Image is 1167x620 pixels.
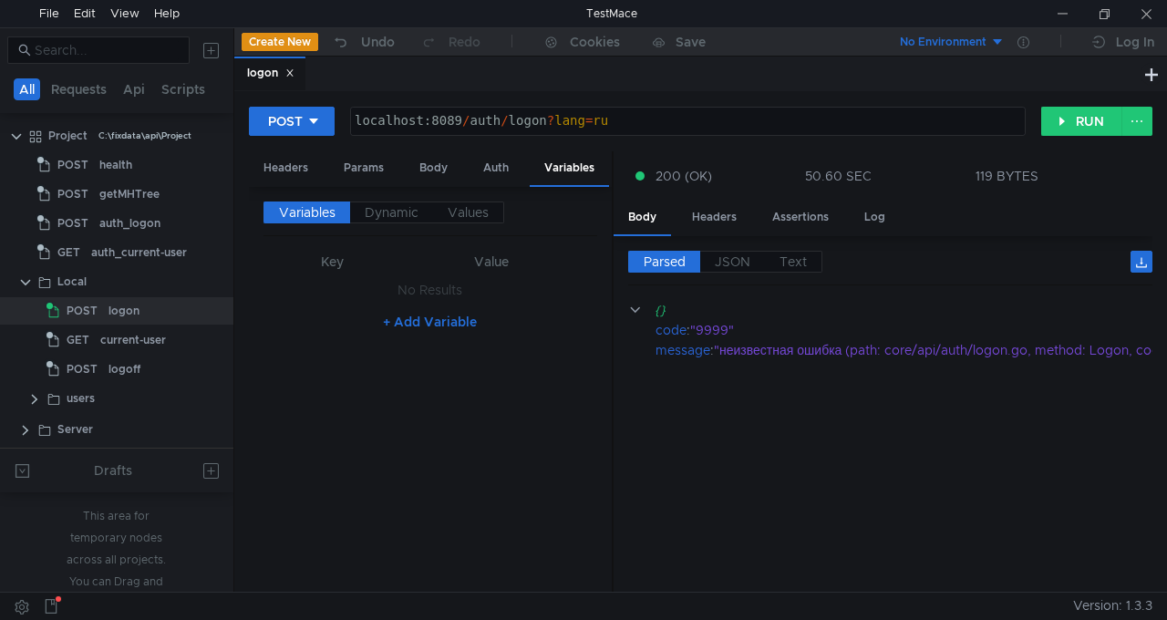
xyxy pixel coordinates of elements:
[329,151,398,185] div: Params
[318,28,408,56] button: Undo
[448,204,489,221] span: Values
[805,168,872,184] div: 50.60 SEC
[99,210,160,237] div: auth_logon
[263,251,401,273] th: Key
[405,151,462,185] div: Body
[67,356,98,383] span: POST
[57,181,88,208] span: POST
[99,151,132,179] div: health
[100,326,166,354] div: current-user
[268,111,303,131] div: POST
[94,460,132,481] div: Drafts
[644,253,686,270] span: Parsed
[780,253,807,270] span: Text
[242,33,318,51] button: Create New
[408,28,493,56] button: Redo
[156,78,211,100] button: Scripts
[656,166,712,186] span: 200 (OK)
[98,122,191,150] div: C:\fixdata\api\Project
[365,204,418,221] span: Dynamic
[67,297,98,325] span: POST
[976,168,1038,184] div: 119 BYTES
[656,320,687,340] div: code
[530,151,609,187] div: Variables
[108,356,140,383] div: logoff
[46,78,112,100] button: Requests
[35,40,179,60] input: Search...
[1073,593,1152,619] span: Version: 1.3.3
[758,201,843,234] div: Assertions
[614,201,671,236] div: Body
[57,239,80,266] span: GET
[469,151,523,185] div: Auth
[118,78,150,100] button: Api
[1041,107,1122,136] button: RUN
[48,122,88,150] div: Project
[449,31,480,53] div: Redo
[715,253,750,270] span: JSON
[108,297,139,325] div: logon
[57,151,88,179] span: POST
[656,340,710,360] div: message
[398,282,462,298] nz-embed-empty: No Results
[249,151,323,185] div: Headers
[57,268,87,295] div: Local
[91,239,187,266] div: auth_current-user
[247,64,294,83] div: logon
[900,34,986,51] div: No Environment
[279,204,336,221] span: Variables
[878,27,1005,57] button: No Environment
[401,251,583,273] th: Value
[368,307,491,336] button: + Add Variable
[676,36,706,48] div: Save
[67,326,89,354] span: GET
[1116,31,1154,53] div: Log In
[570,31,620,53] div: Cookies
[67,385,95,412] div: users
[677,201,751,234] div: Headers
[850,201,900,234] div: Log
[57,210,88,237] span: POST
[14,78,40,100] button: All
[57,416,93,443] div: Server
[249,107,335,136] button: POST
[99,181,160,208] div: getMHTree
[361,31,395,53] div: Undo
